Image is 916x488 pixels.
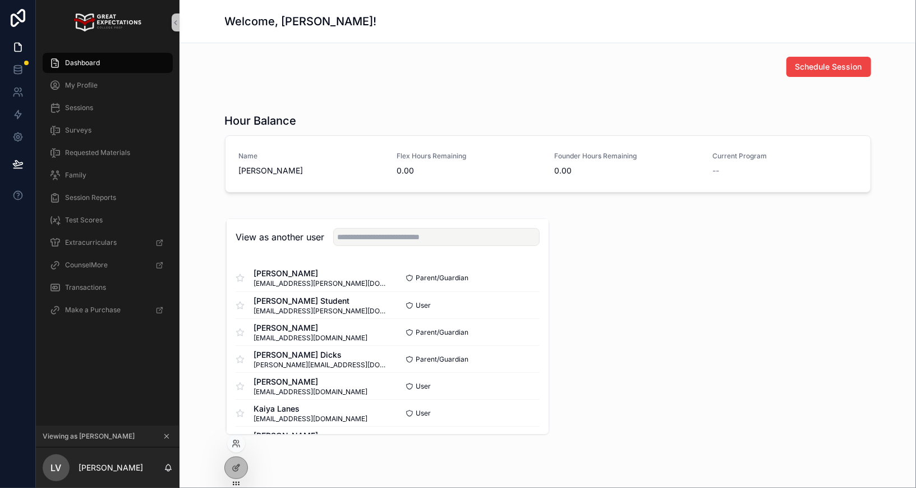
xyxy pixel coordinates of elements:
span: Flex Hours Remaining [397,152,541,161]
span: User [416,382,431,391]
span: Dashboard [65,58,100,67]
span: Parent/Guardian [416,273,468,282]
a: Surveys [43,120,173,140]
a: Sessions [43,98,173,118]
a: Dashboard [43,53,173,73]
span: User [416,409,431,418]
span: [PERSON_NAME] [254,322,367,334]
a: Session Reports [43,188,173,208]
a: Requested Materials [43,143,173,163]
span: Sessions [65,103,93,112]
a: Transactions [43,277,173,298]
a: CounselMore [43,255,173,275]
span: Session Reports [65,193,116,202]
button: Schedule Session [786,57,871,77]
img: App logo [74,13,141,31]
span: 0.00 [397,165,541,176]
p: [PERSON_NAME] [79,462,143,473]
span: [PERSON_NAME] Dicks [254,349,388,361]
span: Test Scores [65,216,103,225]
span: Extracurriculars [65,238,117,247]
span: Family [65,171,86,180]
span: [PERSON_NAME] [254,376,367,387]
a: My Profile [43,75,173,95]
span: [EMAIL_ADDRESS][DOMAIN_NAME] [254,414,367,423]
a: Family [43,165,173,185]
a: Make a Purchase [43,300,173,320]
span: [PERSON_NAME] [254,268,388,279]
span: User [416,301,431,310]
span: CounselMore [65,261,108,270]
h1: Hour Balance [225,113,297,129]
span: Make a Purchase [65,305,121,314]
span: Transactions [65,283,106,292]
span: Kaiya Lanes [254,403,367,414]
span: Name [239,152,384,161]
a: Extracurriculars [43,232,173,253]
span: Parent/Guardian [416,355,468,364]
span: [PERSON_NAME] [239,165,384,176]
span: 0.00 [555,165,699,176]
span: [EMAIL_ADDRESS][DOMAIN_NAME] [254,387,367,396]
span: [PERSON_NAME] [254,430,367,441]
h2: View as another user [236,230,324,244]
span: Viewing as [PERSON_NAME] [43,432,135,441]
span: Parent/Guardian [416,328,468,337]
span: Requested Materials [65,148,130,157]
span: Founder Hours Remaining [555,152,699,161]
span: [PERSON_NAME][EMAIL_ADDRESS][DOMAIN_NAME] [254,361,388,370]
span: Schedule Session [795,61,862,72]
span: Surveys [65,126,91,135]
span: Current Program [712,152,857,161]
span: [PERSON_NAME] Student [254,295,388,307]
span: [EMAIL_ADDRESS][DOMAIN_NAME] [254,334,367,343]
div: scrollable content [36,45,179,335]
span: [EMAIL_ADDRESS][PERSON_NAME][DOMAIN_NAME] [254,279,388,288]
span: My Profile [65,81,98,90]
span: LV [51,461,62,475]
span: [EMAIL_ADDRESS][PERSON_NAME][DOMAIN_NAME] [254,307,388,316]
span: -- [712,165,719,176]
h1: Welcome, [PERSON_NAME]! [225,13,377,29]
a: Test Scores [43,210,173,230]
